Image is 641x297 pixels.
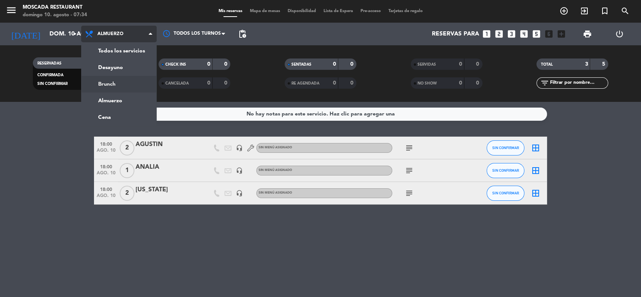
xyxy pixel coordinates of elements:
[37,62,62,65] span: RESERVADAS
[291,63,311,66] span: SENTADAS
[291,82,319,85] span: RE AGENDADA
[247,110,395,118] div: No hay notas para este servicio. Haz clic para agregar una
[224,62,229,67] strong: 0
[459,62,462,67] strong: 0
[82,43,156,59] a: Todos los servicios
[97,185,116,193] span: 18:00
[549,79,608,87] input: Filtrar por nombre...
[459,80,462,86] strong: 0
[120,163,134,178] span: 1
[405,166,414,175] i: subject
[236,167,243,174] i: headset_mic
[82,76,156,92] a: Brunch
[492,146,519,150] span: SIN CONFIRMAR
[418,63,436,66] span: SERVIDAS
[556,29,566,39] i: add_box
[82,92,156,109] a: Almuerzo
[476,80,481,86] strong: 0
[405,143,414,152] i: subject
[120,186,134,201] span: 2
[350,80,354,86] strong: 0
[350,62,354,67] strong: 0
[476,62,481,67] strong: 0
[236,190,243,197] i: headset_mic
[136,185,200,195] div: [US_STATE]
[492,191,519,195] span: SIN CONFIRMAR
[507,29,516,39] i: looks_3
[544,29,554,39] i: looks_6
[320,9,357,13] span: Lista de Espera
[487,186,524,201] button: SIN CONFIRMAR
[6,26,46,42] i: [DATE]
[487,163,524,178] button: SIN CONFIRMAR
[559,6,569,15] i: add_circle_outline
[136,162,200,172] div: ANALIA
[165,63,186,66] span: CHECK INS
[418,82,437,85] span: NO SHOW
[224,80,229,86] strong: 0
[585,62,588,67] strong: 3
[70,29,79,38] i: arrow_drop_down
[532,29,541,39] i: looks_5
[284,9,320,13] span: Disponibilidad
[6,5,17,16] i: menu
[97,193,116,202] span: ago. 10
[259,169,292,172] span: Sin menú asignado
[259,146,292,149] span: Sin menú asignado
[165,82,189,85] span: CANCELADA
[207,62,210,67] strong: 0
[97,171,116,179] span: ago. 10
[37,82,68,86] span: SIN CONFIRMAR
[236,145,243,151] i: headset_mic
[600,6,609,15] i: turned_in_not
[259,191,292,194] span: Sin menú asignado
[540,78,549,88] i: filter_list
[82,109,156,126] a: Cena
[207,80,210,86] strong: 0
[583,29,592,38] span: print
[531,189,540,198] i: border_all
[519,29,529,39] i: looks_4
[615,29,624,38] i: power_settings_new
[494,29,504,39] i: looks_two
[482,29,492,39] i: looks_one
[215,9,246,13] span: Mis reservas
[136,140,200,149] div: AGUSTIN
[492,168,519,172] span: SIN CONFIRMAR
[23,4,87,11] div: Moscada Restaurant
[97,162,116,171] span: 18:00
[6,5,17,18] button: menu
[531,143,540,152] i: border_all
[602,62,607,67] strong: 5
[23,11,87,19] div: domingo 10. agosto - 07:34
[432,31,479,38] span: Reservas para
[580,6,589,15] i: exit_to_app
[487,140,524,155] button: SIN CONFIRMAR
[541,63,553,66] span: TOTAL
[238,29,247,38] span: pending_actions
[97,139,116,148] span: 18:00
[621,6,630,15] i: search
[531,166,540,175] i: border_all
[37,73,63,77] span: CONFIRMADA
[604,23,636,45] div: LOG OUT
[357,9,385,13] span: Pre-acceso
[333,62,336,67] strong: 0
[405,189,414,198] i: subject
[97,148,116,157] span: ago. 10
[246,9,284,13] span: Mapa de mesas
[385,9,427,13] span: Tarjetas de regalo
[97,31,123,37] span: Almuerzo
[120,140,134,155] span: 2
[82,59,156,76] a: Desayuno
[333,80,336,86] strong: 0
